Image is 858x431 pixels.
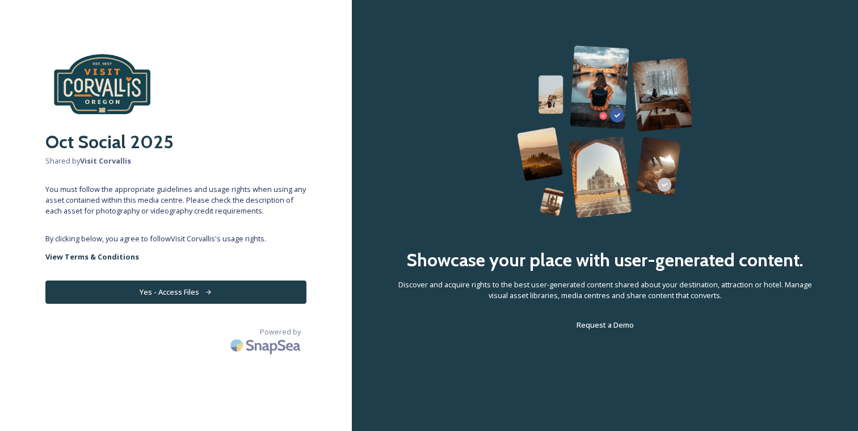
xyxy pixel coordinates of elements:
span: Request a Demo [577,320,634,330]
h2: Oct Social 2025 [45,128,306,156]
img: visit-corvallis-badge-dark-blue-orange%281%29.png [45,45,159,123]
h2: Showcase your place with user-generated content. [406,246,804,274]
strong: Visit Corvallis [80,156,131,166]
button: Yes - Access Files [45,281,306,304]
a: Request a Demo [577,318,634,332]
span: Discover and acquire rights to the best user-generated content shared about your destination, att... [397,279,813,301]
img: 63b42ca75bacad526042e722_Group%20154-p-800.png [517,45,693,218]
span: You must follow the appropriate guidelines and usage rights when using any asset contained within... [45,184,306,217]
span: Powered by [260,327,301,337]
img: SnapSea Logo [227,332,306,359]
a: View Terms & Conditions [45,250,306,263]
span: By clicking below, you agree to follow Visit Corvallis 's usage rights. [45,233,306,244]
strong: View Terms & Conditions [45,252,139,262]
span: Shared by [45,156,306,166]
